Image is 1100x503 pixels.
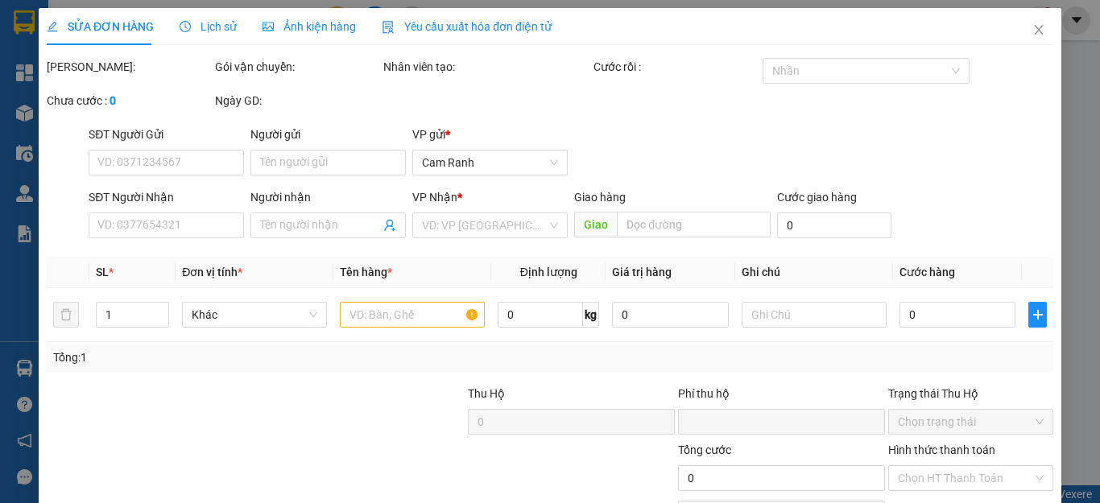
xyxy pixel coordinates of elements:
[519,266,577,278] span: Định lượng
[53,348,426,366] div: Tổng: 1
[215,92,380,109] div: Ngày GD:
[263,20,356,33] span: Ảnh kiện hàng
[250,188,406,206] div: Người nhận
[898,410,1044,434] span: Chọn trạng thái
[110,94,116,107] b: 0
[383,58,590,76] div: Nhân viên tạo:
[617,212,770,237] input: Dọc đường
[340,302,485,328] input: VD: Bàn, Ghế
[422,150,558,175] span: Cam Ranh
[180,21,191,32] span: clock-circle
[574,191,626,204] span: Giao hàng
[47,58,212,76] div: [PERSON_NAME]:
[263,21,274,32] span: picture
[742,302,887,328] input: Ghi Chú
[678,443,731,456] span: Tổng cước
[340,266,392,278] span: Tên hàng
[47,20,154,33] span: SỬA ĐƠN HÀNG
[383,219,396,232] span: user-add
[382,21,395,34] img: icon
[678,385,885,409] div: Phí thu hộ
[47,92,212,109] div: Chưa cước :
[215,58,380,76] div: Gói vận chuyển:
[888,385,1053,402] div: Trạng thái Thu Hộ
[412,126,568,143] div: VP gửi
[412,191,457,204] span: VP Nhận
[382,20,552,33] span: Yêu cầu xuất hóa đơn điện tử
[888,443,995,456] label: Hình thức thanh toán
[192,303,317,327] span: Khác
[776,191,856,204] label: Cước giao hàng
[735,257,893,288] th: Ghi chú
[89,126,244,143] div: SĐT Người Gửi
[250,126,406,143] div: Người gửi
[612,266,672,278] span: Giá trị hàng
[1016,8,1061,53] button: Close
[1029,308,1046,321] span: plus
[89,188,244,206] div: SĐT Người Nhận
[899,266,955,278] span: Cước hàng
[574,212,617,237] span: Giao
[180,20,237,33] span: Lịch sử
[182,266,242,278] span: Đơn vị tính
[776,212,891,238] input: Cước giao hàng
[1032,23,1045,36] span: close
[467,387,504,400] span: Thu Hộ
[96,266,109,278] span: SL
[593,58,759,76] div: Cước rồi :
[53,302,79,328] button: delete
[47,21,58,32] span: edit
[1028,302,1047,328] button: plus
[583,302,599,328] span: kg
